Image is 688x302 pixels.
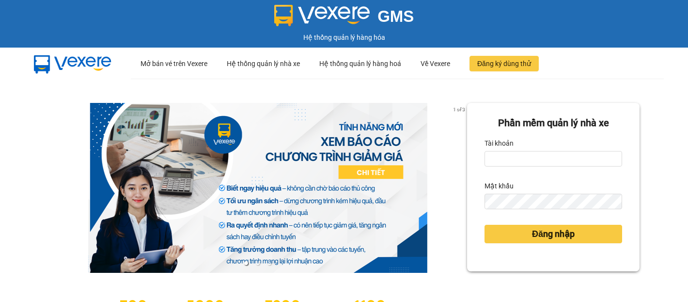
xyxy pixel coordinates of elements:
[274,15,414,22] a: GMS
[453,103,467,273] button: next slide / item
[485,116,622,131] div: Phần mềm quản lý nhà xe
[485,194,622,209] input: Mật khẩu
[377,7,414,25] span: GMS
[477,58,531,69] span: Đăng ký dùng thử
[244,261,248,265] li: slide item 1
[256,261,260,265] li: slide item 2
[485,178,514,194] label: Mật khẩu
[274,5,370,26] img: logo 2
[48,103,62,273] button: previous slide / item
[485,135,514,151] label: Tài khoản
[469,56,539,71] button: Đăng ký dùng thử
[532,227,575,241] span: Đăng nhập
[485,225,622,243] button: Đăng nhập
[24,48,121,80] img: mbUUG5Q.png
[421,48,450,79] div: Về Vexere
[267,261,271,265] li: slide item 3
[227,48,300,79] div: Hệ thống quản lý nhà xe
[319,48,401,79] div: Hệ thống quản lý hàng hoá
[450,103,467,116] p: 1 of 3
[141,48,207,79] div: Mở bán vé trên Vexere
[2,32,686,43] div: Hệ thống quản lý hàng hóa
[485,151,622,167] input: Tài khoản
